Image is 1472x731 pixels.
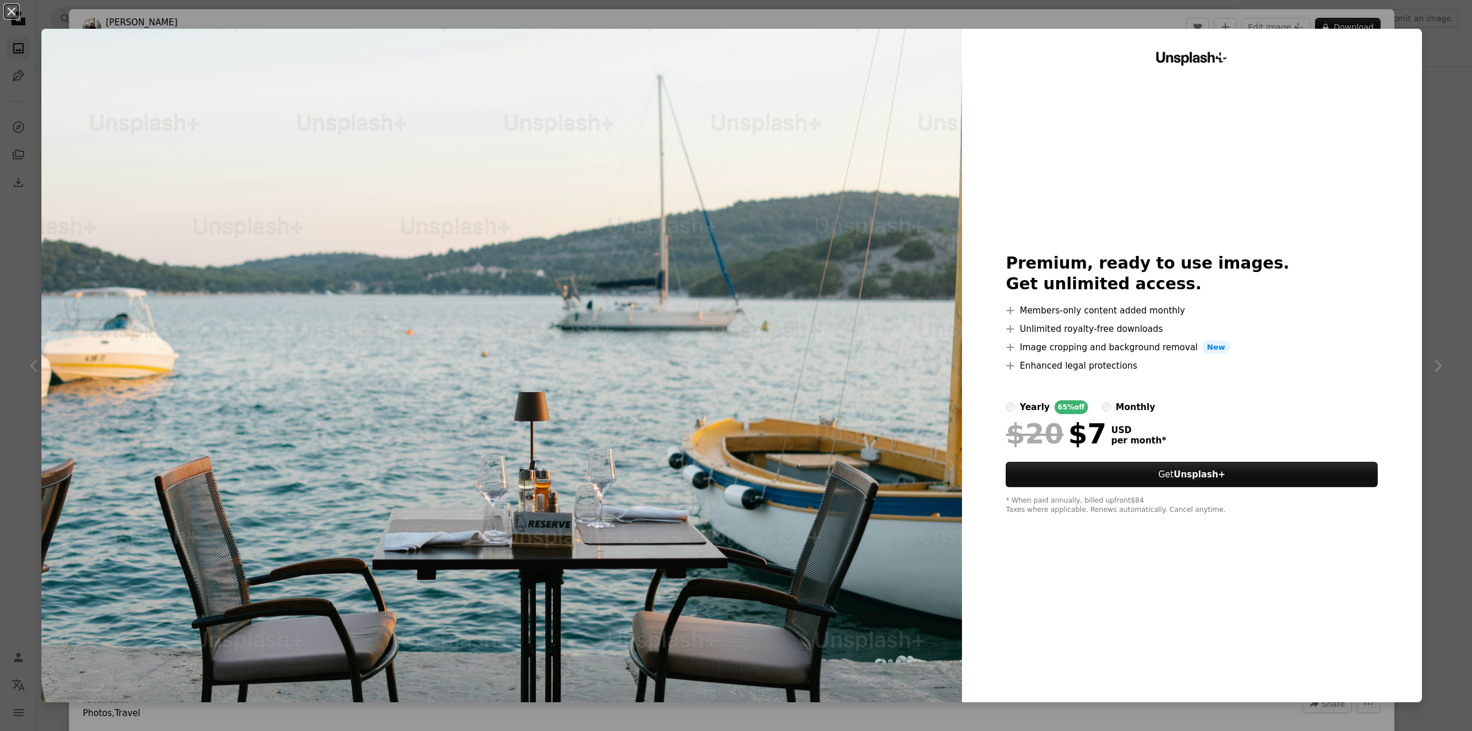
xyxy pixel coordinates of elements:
div: * When paid annually, billed upfront $84 Taxes where applicable. Renews automatically. Cancel any... [1006,496,1378,515]
li: Enhanced legal protections [1006,359,1378,373]
li: Members-only content added monthly [1006,304,1378,317]
div: yearly [1019,400,1049,414]
span: USD [1111,425,1166,435]
strong: Unsplash+ [1174,469,1225,480]
span: New [1202,340,1230,354]
h2: Premium, ready to use images. Get unlimited access. [1006,253,1378,294]
input: monthly [1102,403,1111,412]
div: monthly [1115,400,1155,414]
span: $20 [1006,419,1063,449]
span: per month * [1111,435,1166,446]
button: GetUnsplash+ [1006,462,1378,487]
div: 65% off [1055,400,1088,414]
input: yearly65%off [1006,403,1015,412]
div: $7 [1006,419,1106,449]
li: Image cropping and background removal [1006,340,1378,354]
li: Unlimited royalty-free downloads [1006,322,1378,336]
